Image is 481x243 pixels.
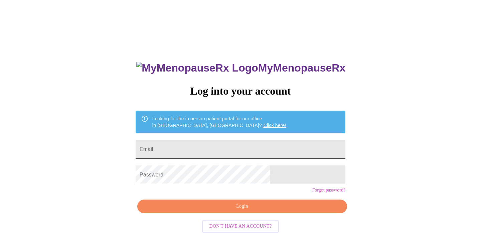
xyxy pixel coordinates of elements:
h3: Log into your account [136,85,345,97]
a: Forgot password? [312,188,345,193]
button: Login [137,200,347,213]
span: Don't have an account? [209,222,272,231]
h3: MyMenopauseRx [136,62,345,74]
a: Don't have an account? [200,223,281,229]
span: Login [145,202,339,211]
a: Click here! [264,123,286,128]
button: Don't have an account? [202,220,279,233]
img: MyMenopauseRx Logo [136,62,258,74]
div: Looking for the in person patient portal for our office in [GEOGRAPHIC_DATA], [GEOGRAPHIC_DATA]? [152,113,286,131]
